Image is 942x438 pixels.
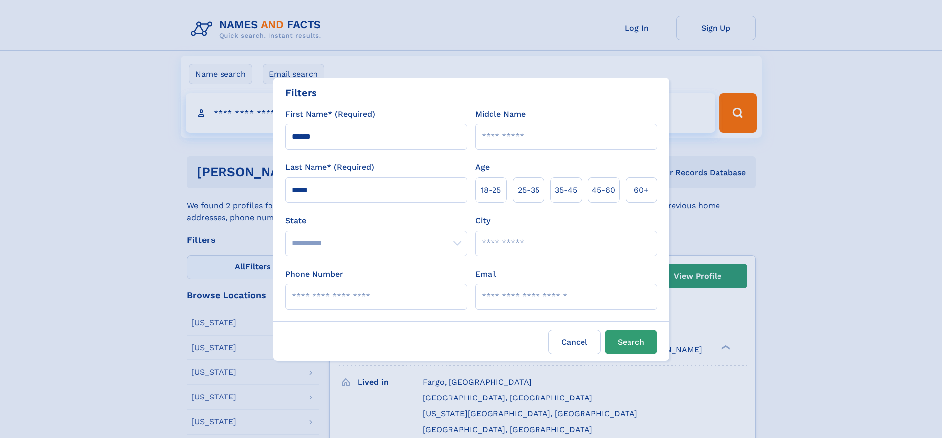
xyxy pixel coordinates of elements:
label: First Name* (Required) [285,108,375,120]
span: 35‑45 [555,184,577,196]
label: Cancel [548,330,601,354]
button: Search [605,330,657,354]
label: Age [475,161,490,173]
label: Phone Number [285,268,343,280]
span: 45‑60 [592,184,615,196]
label: Last Name* (Required) [285,161,374,173]
span: 60+ [634,184,649,196]
span: 25‑35 [518,184,539,196]
div: Filters [285,85,317,100]
label: Middle Name [475,108,526,120]
label: Email [475,268,496,280]
span: 18‑25 [481,184,501,196]
label: City [475,215,490,227]
label: State [285,215,467,227]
